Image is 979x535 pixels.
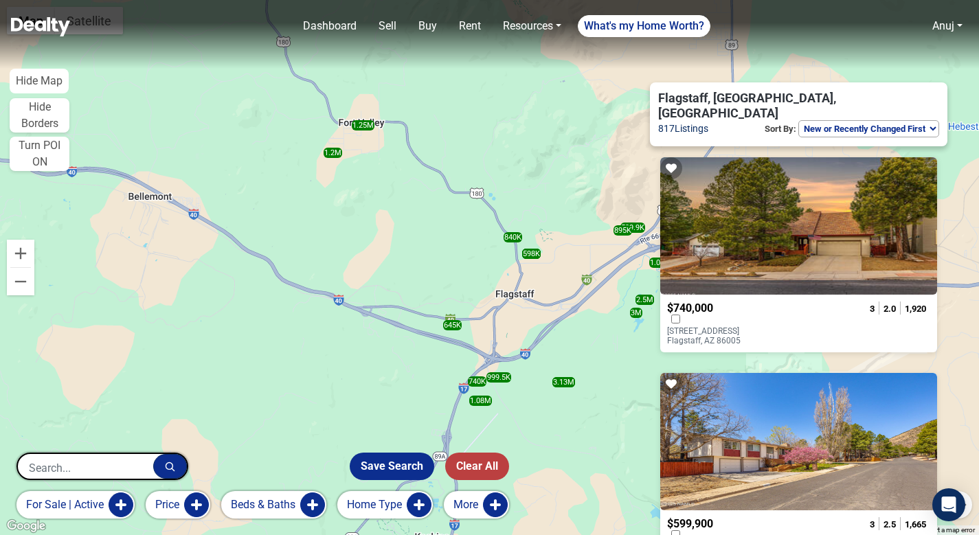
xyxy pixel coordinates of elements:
[10,137,69,171] button: Turn POI ON
[620,223,645,233] div: 599.9K
[221,491,326,519] button: Beds & Baths
[350,453,434,480] button: Save Search
[445,453,509,480] button: Clear All
[578,15,710,37] a: What's my Home Worth?
[10,69,69,93] button: Hide Map
[352,120,374,130] div: 1.25M
[763,120,798,138] p: Sort By:
[469,396,492,406] div: 1.08M
[870,304,875,314] span: 3
[10,98,69,133] button: Hide Borders
[324,148,342,158] div: 1.2M
[630,308,642,318] div: 3M
[927,12,968,40] a: Anuj
[614,225,632,236] div: 895K
[552,377,575,387] div: 3.13M
[443,320,462,330] div: 645K
[444,491,509,519] button: More
[667,517,713,530] span: $599,900
[667,326,778,345] p: [STREET_ADDRESS] Flagstaff, AZ 86005
[932,488,965,521] div: Open Intercom Messenger
[7,494,48,535] iframe: BigID CMP Widget
[413,12,442,40] a: Buy
[18,454,153,481] input: Search...
[905,304,926,314] span: 1,920
[7,240,34,267] button: Zoom in
[667,301,713,315] span: $740,000
[932,19,954,32] a: Anuj
[468,376,486,387] div: 740K
[884,519,896,530] span: 2.5
[486,372,511,383] div: 999.5K
[884,304,896,314] span: 2.0
[658,121,708,137] span: 817 Listings
[905,519,926,530] span: 1,665
[337,491,433,519] button: Home Type
[373,12,402,40] a: Sell
[667,315,684,323] label: Compare
[504,232,522,242] div: 840K
[11,17,70,36] img: Dealty - Buy, Sell & Rent Homes
[870,519,875,530] span: 3
[658,91,923,120] span: Flagstaff, [GEOGRAPHIC_DATA], [GEOGRAPHIC_DATA]
[146,491,210,519] button: Price
[297,12,362,40] a: Dashboard
[522,249,541,259] div: 598K
[497,12,567,40] a: Resources
[7,268,34,295] button: Zoom out
[16,491,135,519] button: for sale | active
[453,12,486,40] a: Rent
